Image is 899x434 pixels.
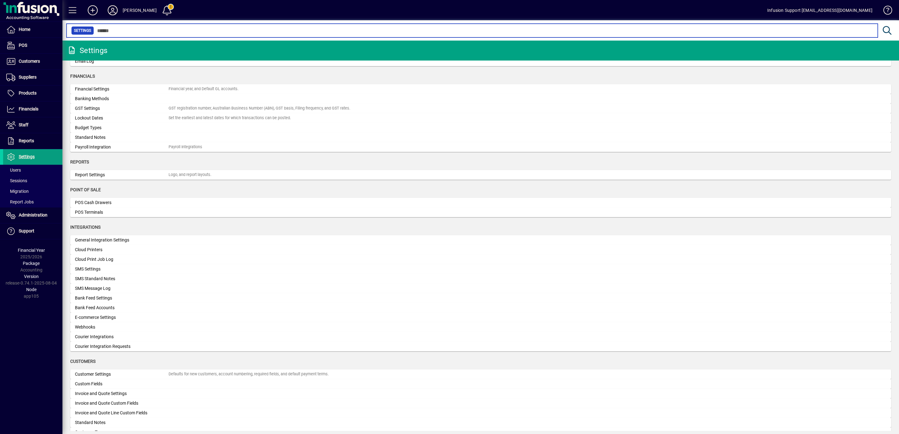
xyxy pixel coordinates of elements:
[169,172,211,178] div: Logo, and report layouts.
[6,168,21,173] span: Users
[70,408,891,418] a: Invoice and Quote Line Custom Fields
[70,104,891,113] a: GST SettingsGST registration number, Australian Business Number (ABN), GST basis, Filing frequenc...
[6,199,34,204] span: Report Jobs
[75,246,169,253] div: Cloud Printers
[19,122,28,127] span: Staff
[19,27,30,32] span: Home
[75,124,169,131] div: Budget Types
[70,255,891,264] a: Cloud Print Job Log
[3,101,62,117] a: Financials
[19,212,47,217] span: Administration
[70,313,891,322] a: E-commerce Settings
[70,303,891,313] a: Bank Feed Accounts
[75,144,169,150] div: Payroll Integration
[3,186,62,197] a: Migration
[70,245,891,255] a: Cloud Printers
[70,418,891,427] a: Standard Notes
[75,295,169,301] div: Bank Feed Settings
[3,22,62,37] a: Home
[75,410,169,416] div: Invoice and Quote Line Custom Fields
[75,209,169,216] div: POS Terminals
[70,207,891,217] a: POS Terminals
[3,223,62,239] a: Support
[70,274,891,284] a: SMS Standard Notes
[75,134,169,141] div: Standard Notes
[3,175,62,186] a: Sessions
[3,38,62,53] a: POS
[70,142,891,152] a: Payroll IntegrationPayroll Integrations
[83,5,103,16] button: Add
[19,75,37,80] span: Suppliers
[169,144,202,150] div: Payroll Integrations
[75,305,169,311] div: Bank Feed Accounts
[70,293,891,303] a: Bank Feed Settings
[75,266,169,272] div: SMS Settings
[70,284,891,293] a: SMS Message Log
[75,371,169,378] div: Customer Settings
[70,187,101,192] span: Point of Sale
[169,115,291,121] div: Set the earliest and latest dates for which transactions can be posted.
[70,322,891,332] a: Webhooks
[75,314,169,321] div: E-commerce Settings
[75,390,169,397] div: Invoice and Quote Settings
[67,46,107,56] div: Settings
[75,381,169,387] div: Custom Fields
[3,85,62,101] a: Products
[19,154,35,159] span: Settings
[70,379,891,389] a: Custom Fields
[75,86,169,92] div: Financial Settings
[75,276,169,282] div: SMS Standard Notes
[103,5,123,16] button: Profile
[70,113,891,123] a: Lockout DatesSet the earliest and latest dates for which transactions can be posted.
[70,235,891,245] a: General Integration Settings
[75,400,169,407] div: Invoice and Quote Custom Fields
[70,133,891,142] a: Standard Notes
[75,419,169,426] div: Standard Notes
[70,359,96,364] span: Customers
[19,59,40,64] span: Customers
[75,334,169,340] div: Courier Integrations
[6,178,27,183] span: Sessions
[19,43,27,48] span: POS
[70,123,891,133] a: Budget Types
[70,398,891,408] a: Invoice and Quote Custom Fields
[75,256,169,263] div: Cloud Print Job Log
[70,56,891,66] a: Email Log
[75,105,169,112] div: GST Settings
[6,189,29,194] span: Migration
[19,106,38,111] span: Financials
[70,74,95,79] span: Financials
[70,84,891,94] a: Financial SettingsFinancial year, and Default GL accounts.
[23,261,40,266] span: Package
[169,105,350,111] div: GST registration number, Australian Business Number (ABN), GST basis, Filing frequency, and GST r...
[70,198,891,207] a: POS Cash Drawers
[75,343,169,350] div: Courier Integration Requests
[70,159,89,164] span: Reports
[767,5,872,15] div: Infusion Support [EMAIL_ADDRESS][DOMAIN_NAME]
[75,115,169,121] div: Lockout Dates
[169,86,238,92] div: Financial year, and Default GL accounts.
[3,165,62,175] a: Users
[75,237,169,243] div: General Integration Settings
[75,58,169,65] div: Email Log
[18,248,45,253] span: Financial Year
[24,274,39,279] span: Version
[3,133,62,149] a: Reports
[19,90,37,95] span: Products
[3,54,62,69] a: Customers
[3,207,62,223] a: Administration
[19,228,34,233] span: Support
[75,95,169,102] div: Banking Methods
[70,369,891,379] a: Customer SettingsDefaults for new customers, account numbering, required fields, and default paym...
[70,264,891,274] a: SMS Settings
[70,332,891,342] a: Courier Integrations
[3,117,62,133] a: Staff
[3,197,62,207] a: Report Jobs
[123,5,157,15] div: [PERSON_NAME]
[19,138,34,143] span: Reports
[70,342,891,351] a: Courier Integration Requests
[70,170,891,180] a: Report SettingsLogo, and report layouts.
[75,285,169,292] div: SMS Message Log
[879,1,891,22] a: Knowledge Base
[75,324,169,330] div: Webhooks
